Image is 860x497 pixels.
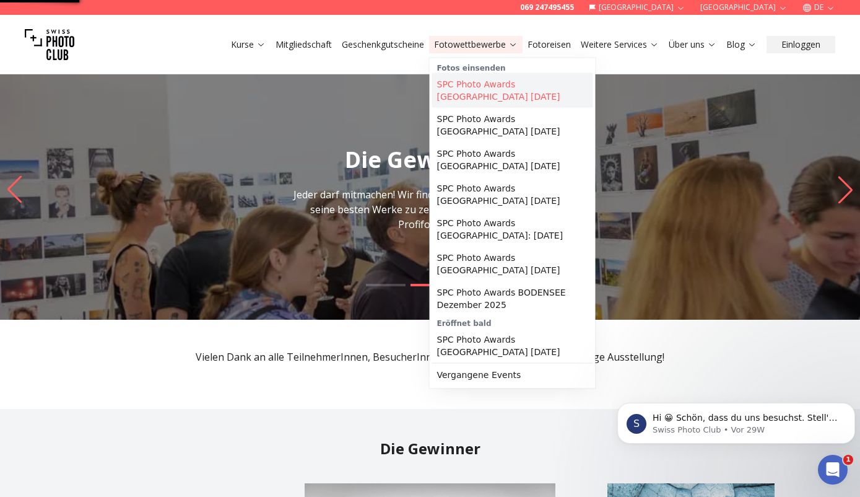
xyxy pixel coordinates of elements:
a: SPC Photo Awards [GEOGRAPHIC_DATA] [DATE] [432,247,593,281]
button: Geschenkgutscheine [337,36,429,53]
a: SPC Photo Awards [GEOGRAPHIC_DATA]: [DATE] [432,212,593,247]
a: Blog [726,38,757,51]
span: 1 [843,455,853,465]
div: Eröffnet bald [432,316,593,328]
button: Mitgliedschaft [271,36,337,53]
a: SPC Photo Awards [GEOGRAPHIC_DATA] [DATE] [432,328,593,363]
h2: Die Gewinner [44,439,817,459]
img: Swiss photo club [25,20,74,69]
a: Weitere Services [581,38,659,51]
a: Über uns [669,38,716,51]
iframe: Intercom notifications Nachricht [612,377,860,464]
button: Fotowettbewerbe [429,36,523,53]
button: Kurse [226,36,271,53]
a: Geschenkgutscheine [342,38,424,51]
div: Fotos einsenden [432,61,593,73]
a: SPC Photo Awards [GEOGRAPHIC_DATA] [DATE] [432,143,593,177]
p: Vielen Dank an alle TeilnehmerInnen, BesucherInnen & HelferInnen für eine großartige Ausstellung! [44,350,817,364]
a: Mitgliedschaft [276,38,332,51]
a: Fotowettbewerbe [434,38,518,51]
button: Einloggen [767,36,835,53]
button: Weitere Services [576,36,664,53]
a: SPC Photo Awards [GEOGRAPHIC_DATA] [DATE] [432,73,593,108]
a: 069 247495455 [520,2,574,12]
a: SPC Photo Awards [GEOGRAPHIC_DATA] [DATE] [432,108,593,143]
button: Blog [721,36,762,53]
iframe: Intercom live chat [818,455,848,485]
button: Über uns [664,36,721,53]
a: Vergangene Events [432,364,593,386]
a: Fotoreisen [528,38,571,51]
a: SPC Photo Awards BODENSEE Dezember 2025 [432,281,593,316]
a: Kurse [231,38,266,51]
p: Jeder darf mitmachen! Wir finden, jeder verdient die Chance seine besten Werke zu zeigen. Egal ob... [292,187,569,232]
a: SPC Photo Awards [GEOGRAPHIC_DATA] [DATE] [432,177,593,212]
button: Fotoreisen [523,36,576,53]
